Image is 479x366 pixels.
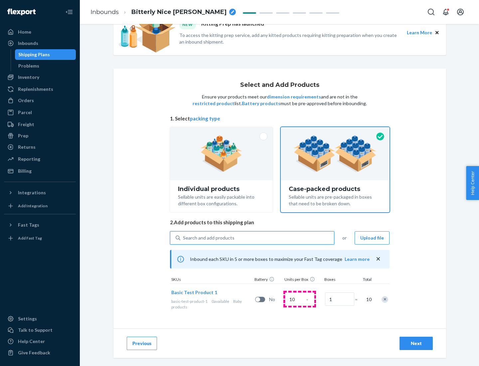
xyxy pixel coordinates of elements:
[325,292,354,306] input: Number of boxes
[170,276,253,283] div: SKUs
[193,100,235,107] button: restricted product
[294,135,377,172] img: case-pack.59cecea509d18c883b923b81aeac6d0b.png
[18,40,38,47] div: Inbounds
[242,100,280,107] button: Battery products
[171,289,217,296] button: Basic Test Product 1
[4,336,76,347] a: Help Center
[4,166,76,176] a: Billing
[356,276,373,283] div: Total
[18,222,39,228] div: Fast Tags
[253,276,283,283] div: Battery
[171,289,217,295] span: Basic Test Product 1
[4,107,76,118] a: Parcel
[18,315,37,322] div: Settings
[183,235,235,241] div: Search and add products
[127,337,157,350] button: Previous
[424,5,438,19] button: Open Search Box
[355,296,362,303] span: =
[63,5,76,19] button: Close Navigation
[18,349,50,356] div: Give Feedback
[201,135,242,172] img: individual-pack.facf35554cb0f1810c75b2bd6df2d64e.png
[399,337,433,350] button: Next
[7,9,36,15] img: Flexport logo
[15,49,76,60] a: Shipping Plans
[4,27,76,37] a: Home
[267,93,321,100] button: dimension requirements
[4,84,76,94] a: Replenishments
[18,86,53,92] div: Replenishments
[4,220,76,230] button: Fast Tags
[170,219,390,226] span: 2. Add products to this shipping plan
[4,95,76,106] a: Orders
[18,144,36,150] div: Returns
[269,296,282,303] span: No
[18,189,46,196] div: Integrations
[192,93,368,107] p: Ensure your products meet our and are not in the list. must be pre-approved before inbounding.
[18,132,28,139] div: Prep
[405,340,427,347] div: Next
[18,97,34,104] div: Orders
[355,231,390,245] button: Upload file
[18,121,34,128] div: Freight
[365,296,372,303] span: 10
[18,109,32,116] div: Parcel
[170,115,390,122] span: 1. Select
[283,276,323,283] div: Units per Box
[18,63,39,69] div: Problems
[179,32,401,45] p: To access the kitting prep service, add any kitted products requiring kitting preparation when yo...
[18,29,31,35] div: Home
[178,192,265,207] div: Sellable units are easily packable into different box configurations.
[18,168,32,174] div: Billing
[4,347,76,358] button: Give Feedback
[342,235,347,241] span: or
[4,72,76,83] a: Inventory
[289,192,382,207] div: Sellable units are pre-packaged in boxes that need to be broken down.
[4,38,76,49] a: Inbounds
[190,115,220,122] button: packing type
[90,8,119,16] a: Inbounds
[285,292,314,306] input: Case Quantity
[171,298,252,310] div: Baby products
[18,327,53,333] div: Talk to Support
[131,8,227,17] span: Bitterly Nice Robin
[18,338,45,345] div: Help Center
[375,256,382,263] button: close
[4,154,76,164] a: Reporting
[289,186,382,192] div: Case-packed products
[179,20,196,29] div: NEW
[407,29,432,36] button: Learn More
[4,325,76,335] a: Talk to Support
[4,201,76,211] a: Add Integration
[4,187,76,198] button: Integrations
[18,156,40,162] div: Reporting
[18,51,50,58] div: Shipping Plans
[212,299,229,304] span: 0 available
[323,276,356,283] div: Boxes
[201,20,264,29] p: Kitting Prep has launched
[85,2,241,22] ol: breadcrumbs
[18,203,48,209] div: Add Integration
[4,313,76,324] a: Settings
[466,166,479,200] button: Help Center
[18,74,39,81] div: Inventory
[240,82,319,89] h1: Select and Add Products
[345,256,370,263] button: Learn more
[4,130,76,141] a: Prep
[15,61,76,71] a: Problems
[454,5,467,19] button: Open account menu
[178,186,265,192] div: Individual products
[4,119,76,130] a: Freight
[433,29,441,36] button: Close
[382,296,388,303] div: Remove Item
[4,142,76,152] a: Returns
[170,250,390,269] div: Inbound each SKU in 5 or more boxes to maximize your Fast Tag coverage
[18,235,42,241] div: Add Fast Tag
[171,299,208,304] span: basic-test-product-1
[4,233,76,244] a: Add Fast Tag
[439,5,452,19] button: Open notifications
